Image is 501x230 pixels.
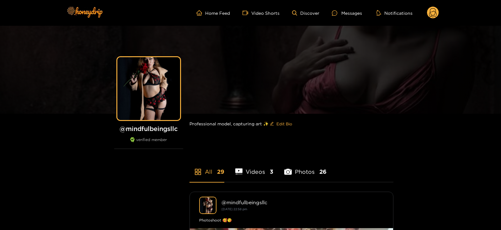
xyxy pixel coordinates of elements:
[114,137,183,149] div: verified member
[243,10,280,16] a: Video Shorts
[243,10,251,16] span: video-camera
[114,125,183,133] h1: @ mindfulbeingsllc
[189,154,224,182] li: All
[270,122,274,126] span: edit
[235,154,274,182] li: Videos
[221,200,384,205] div: @ mindfulbeingsllc
[269,119,293,129] button: editEdit Bio
[284,154,327,182] li: Photos
[375,10,414,16] button: Notifications
[332,9,362,17] div: Messages
[221,207,247,211] small: [DATE] 22:58 pm
[319,168,327,176] span: 26
[196,10,205,16] span: home
[276,121,292,127] span: Edit Bio
[189,114,393,134] div: Professional model, capturing art ✨
[270,168,273,176] span: 3
[196,10,230,16] a: Home Feed
[199,217,384,223] div: Photoshoot 🥰😘
[292,10,319,16] a: Discover
[199,197,216,214] img: mindfulbeingsllc
[194,168,202,176] span: appstore
[217,168,224,176] span: 29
